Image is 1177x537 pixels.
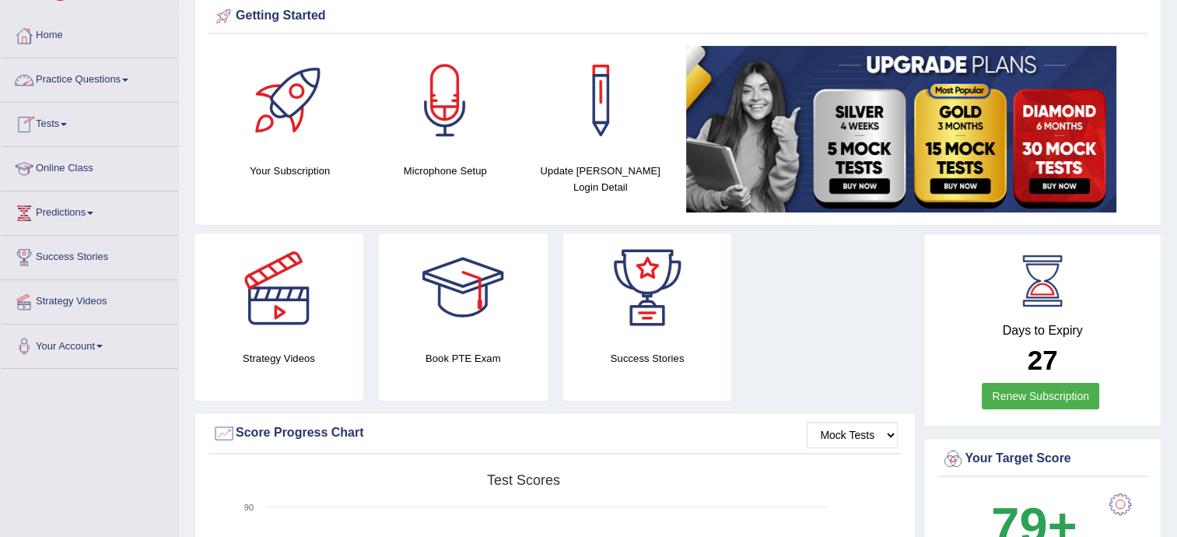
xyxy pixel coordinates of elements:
[1,14,178,53] a: Home
[194,350,363,367] h4: Strategy Videos
[379,350,548,367] h4: Book PTE Exam
[982,383,1099,409] a: Renew Subscription
[244,503,254,512] text: 90
[1,58,178,97] a: Practice Questions
[1,325,178,363] a: Your Account
[531,163,671,195] h4: Update [PERSON_NAME] Login Detail
[1028,345,1058,375] b: 27
[212,5,1144,28] div: Getting Started
[1,280,178,319] a: Strategy Videos
[941,324,1144,338] h4: Days to Expiry
[376,163,516,179] h4: Microphone Setup
[220,163,360,179] h4: Your Subscription
[212,422,898,445] div: Score Progress Chart
[1,147,178,186] a: Online Class
[563,350,732,367] h4: Success Stories
[1,236,178,275] a: Success Stories
[941,447,1144,471] div: Your Target Score
[1,103,178,142] a: Tests
[1,191,178,230] a: Predictions
[686,46,1116,212] img: small5.jpg
[487,472,560,488] tspan: Test scores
